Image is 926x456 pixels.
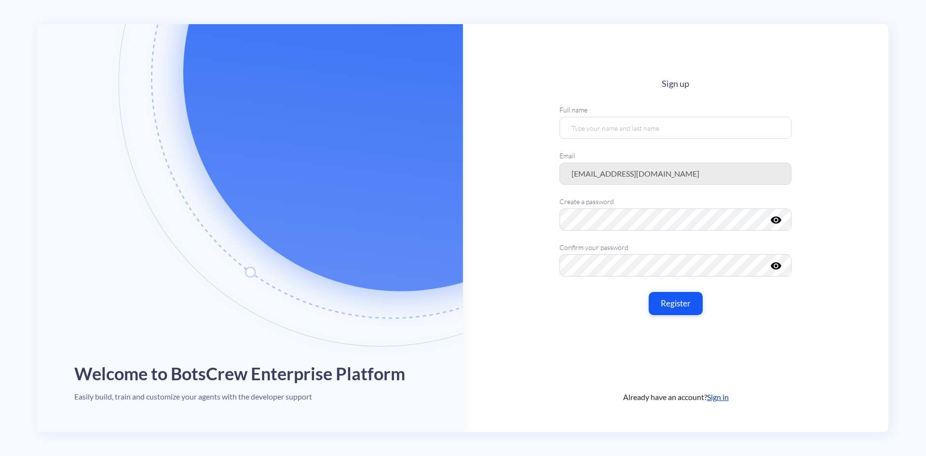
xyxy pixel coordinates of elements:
[559,151,791,161] label: Email
[707,392,729,401] a: Sign in
[623,391,729,403] span: Already have an account?
[74,392,312,401] h4: Easily build, train and customize your agents with the developer support
[771,260,780,266] button: visibility
[649,292,703,315] button: Register
[771,260,782,272] i: visibility
[771,214,782,226] i: visibility
[559,163,791,185] input: Enter your email
[559,117,791,139] input: Type your name and last name
[559,79,791,89] h4: Sign up
[559,105,791,115] label: Full name
[559,196,791,207] label: Create a password
[74,363,405,384] h1: Welcome to BotsCrew Enterprise Platform
[559,242,791,252] label: Confirm your password
[771,214,780,220] button: visibility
